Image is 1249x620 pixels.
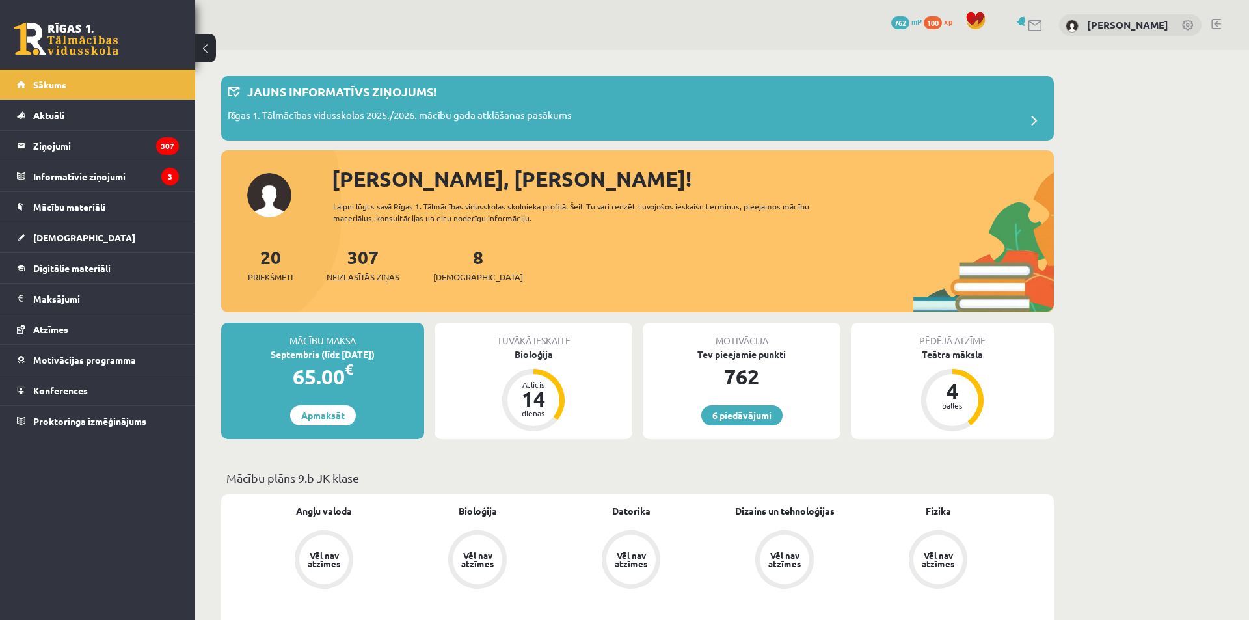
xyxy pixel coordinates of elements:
span: Neizlasītās ziņas [327,271,399,284]
legend: Ziņojumi [33,131,179,161]
span: mP [911,16,922,27]
div: 65.00 [221,361,424,392]
a: Ziņojumi307 [17,131,179,161]
a: [DEMOGRAPHIC_DATA] [17,222,179,252]
a: 762 mP [891,16,922,27]
span: xp [944,16,952,27]
a: Vēl nav atzīmes [708,530,861,591]
a: Apmaksāt [290,405,356,425]
span: Konferences [33,384,88,396]
div: [PERSON_NAME], [PERSON_NAME]! [332,163,1054,195]
a: Vēl nav atzīmes [401,530,554,591]
div: dienas [514,409,553,417]
a: Motivācijas programma [17,345,179,375]
i: 3 [161,168,179,185]
span: 100 [924,16,942,29]
span: € [345,360,353,379]
span: Proktoringa izmēģinājums [33,415,146,427]
a: Sākums [17,70,179,100]
a: Datorika [612,504,651,518]
a: Proktoringa izmēģinājums [17,406,179,436]
a: Vēl nav atzīmes [247,530,401,591]
div: Teātra māksla [851,347,1054,361]
a: Vēl nav atzīmes [861,530,1015,591]
a: 100 xp [924,16,959,27]
div: Atlicis [514,381,553,388]
span: 762 [891,16,909,29]
a: Fizika [926,504,951,518]
div: 4 [933,381,972,401]
div: Tuvākā ieskaite [435,323,632,347]
div: Vēl nav atzīmes [613,551,649,568]
span: Mācību materiāli [33,201,105,213]
span: Digitālie materiāli [33,262,111,274]
p: Rīgas 1. Tālmācības vidusskolas 2025./2026. mācību gada atklāšanas pasākums [228,108,572,126]
img: Dmitrijs Poļakovs [1066,20,1079,33]
div: balles [933,401,972,409]
a: Vēl nav atzīmes [554,530,708,591]
div: Vēl nav atzīmes [920,551,956,568]
div: Vēl nav atzīmes [306,551,342,568]
a: Jauns informatīvs ziņojums! Rīgas 1. Tālmācības vidusskolas 2025./2026. mācību gada atklāšanas pa... [228,83,1047,134]
a: Digitālie materiāli [17,253,179,283]
span: Atzīmes [33,323,68,335]
a: Bioloģija [459,504,497,518]
p: Jauns informatīvs ziņojums! [247,83,436,100]
div: Vēl nav atzīmes [766,551,803,568]
a: Mācību materiāli [17,192,179,222]
a: Bioloģija Atlicis 14 dienas [435,347,632,433]
legend: Informatīvie ziņojumi [33,161,179,191]
a: 307Neizlasītās ziņas [327,245,399,284]
div: Pēdējā atzīme [851,323,1054,347]
a: Informatīvie ziņojumi3 [17,161,179,191]
a: Angļu valoda [296,504,352,518]
legend: Maksājumi [33,284,179,314]
div: Tev pieejamie punkti [643,347,840,361]
a: Dizains un tehnoloģijas [735,504,835,518]
a: Rīgas 1. Tālmācības vidusskola [14,23,118,55]
div: 762 [643,361,840,392]
p: Mācību plāns 9.b JK klase [226,469,1049,487]
div: Mācību maksa [221,323,424,347]
a: 20Priekšmeti [248,245,293,284]
div: Laipni lūgts savā Rīgas 1. Tālmācības vidusskolas skolnieka profilā. Šeit Tu vari redzēt tuvojošo... [333,200,833,224]
a: 8[DEMOGRAPHIC_DATA] [433,245,523,284]
a: Maksājumi [17,284,179,314]
a: [PERSON_NAME] [1087,18,1168,31]
span: Sākums [33,79,66,90]
span: Motivācijas programma [33,354,136,366]
a: Teātra māksla 4 balles [851,347,1054,433]
span: Aktuāli [33,109,64,121]
a: Atzīmes [17,314,179,344]
div: Septembris (līdz [DATE]) [221,347,424,361]
div: 14 [514,388,553,409]
a: Konferences [17,375,179,405]
a: Aktuāli [17,100,179,130]
a: 6 piedāvājumi [701,405,783,425]
div: Vēl nav atzīmes [459,551,496,568]
div: Motivācija [643,323,840,347]
span: [DEMOGRAPHIC_DATA] [433,271,523,284]
div: Bioloģija [435,347,632,361]
span: Priekšmeti [248,271,293,284]
span: [DEMOGRAPHIC_DATA] [33,232,135,243]
i: 307 [156,137,179,155]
